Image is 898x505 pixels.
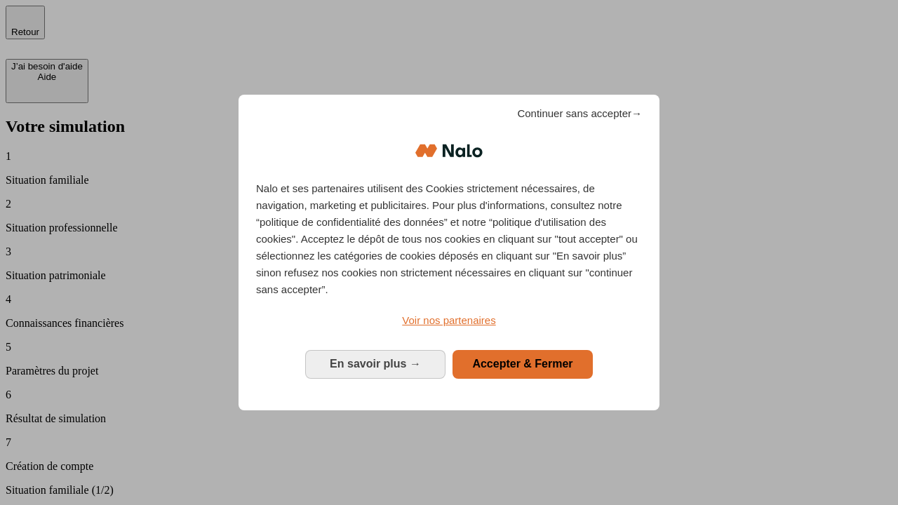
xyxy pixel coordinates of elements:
button: En savoir plus: Configurer vos consentements [305,350,445,378]
span: Accepter & Fermer [472,358,572,370]
span: En savoir plus → [330,358,421,370]
span: Voir nos partenaires [402,314,495,326]
div: Bienvenue chez Nalo Gestion du consentement [239,95,659,410]
button: Accepter & Fermer: Accepter notre traitement des données et fermer [453,350,593,378]
p: Nalo et ses partenaires utilisent des Cookies strictement nécessaires, de navigation, marketing e... [256,180,642,298]
img: Logo [415,130,483,172]
a: Voir nos partenaires [256,312,642,329]
span: Continuer sans accepter→ [517,105,642,122]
